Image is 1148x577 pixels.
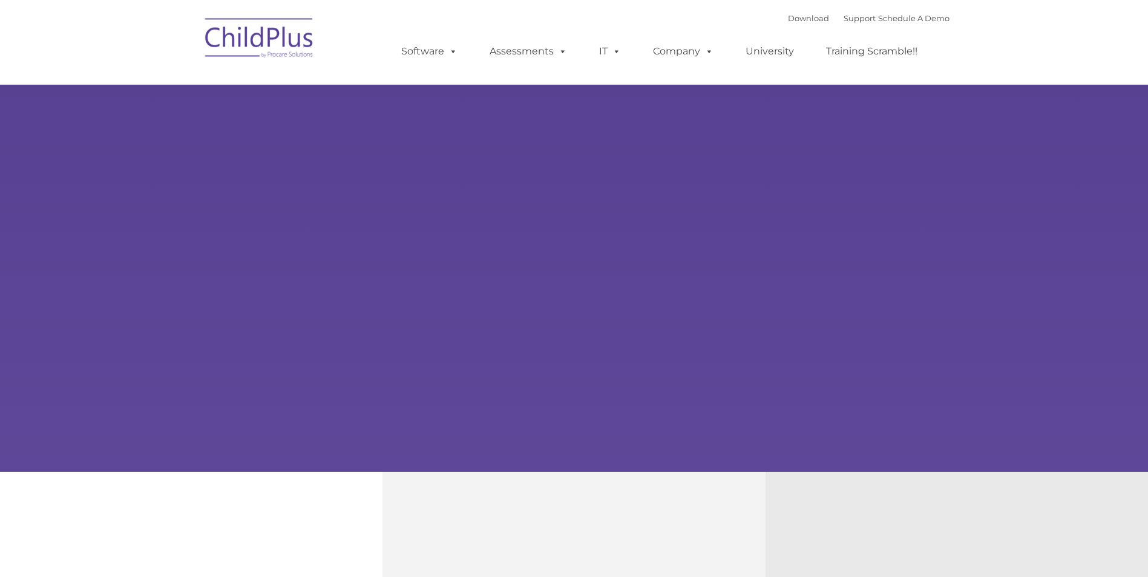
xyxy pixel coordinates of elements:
a: Download [788,13,829,23]
font: | [788,13,950,23]
a: Software [389,39,470,64]
a: University [733,39,806,64]
img: ChildPlus by Procare Solutions [199,10,320,70]
a: Support [844,13,876,23]
a: Training Scramble!! [814,39,930,64]
a: Company [641,39,726,64]
a: Assessments [477,39,579,64]
a: IT [587,39,633,64]
a: Schedule A Demo [878,13,950,23]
